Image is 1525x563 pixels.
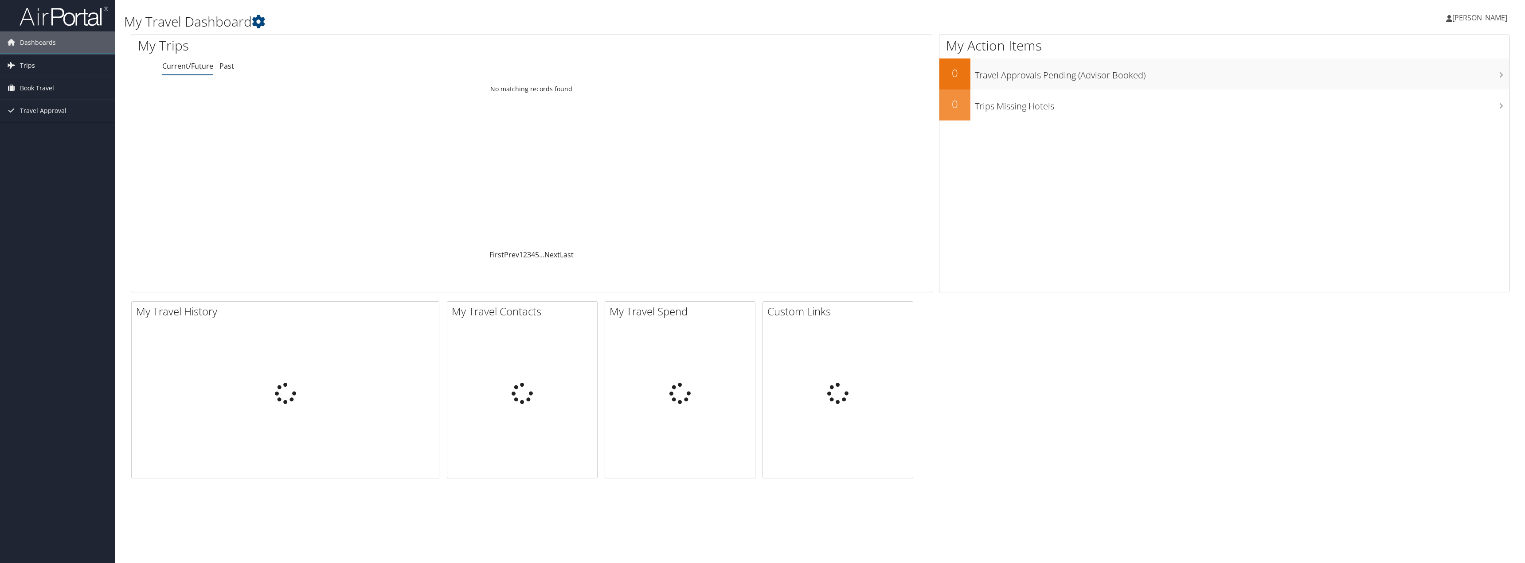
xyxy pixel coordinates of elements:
h3: Travel Approvals Pending (Advisor Booked) [975,65,1509,82]
a: 0Trips Missing Hotels [939,89,1509,120]
a: 2 [523,250,527,260]
span: [PERSON_NAME] [1452,13,1507,23]
h2: 0 [939,97,970,112]
td: No matching records found [131,81,932,97]
h3: Trips Missing Hotels [975,96,1509,113]
h1: My Trips [138,36,591,55]
a: 0Travel Approvals Pending (Advisor Booked) [939,58,1509,89]
a: Past [219,61,234,71]
a: Prev [504,250,519,260]
img: airportal-logo.png [20,6,108,27]
span: Dashboards [20,31,56,54]
a: [PERSON_NAME] [1446,4,1516,31]
h1: My Action Items [939,36,1509,55]
h2: My Travel Contacts [452,304,597,319]
span: Travel Approval [20,100,66,122]
a: First [489,250,504,260]
h2: My Travel Spend [610,304,755,319]
h2: 0 [939,66,970,81]
a: 1 [519,250,523,260]
span: Trips [20,54,35,77]
a: 4 [531,250,535,260]
a: Current/Future [162,61,213,71]
a: Last [560,250,574,260]
h2: Custom Links [767,304,913,319]
h2: My Travel History [136,304,439,319]
span: Book Travel [20,77,54,99]
a: 5 [535,250,539,260]
h1: My Travel Dashboard [124,12,1052,31]
span: … [539,250,544,260]
a: Next [544,250,560,260]
a: 3 [527,250,531,260]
